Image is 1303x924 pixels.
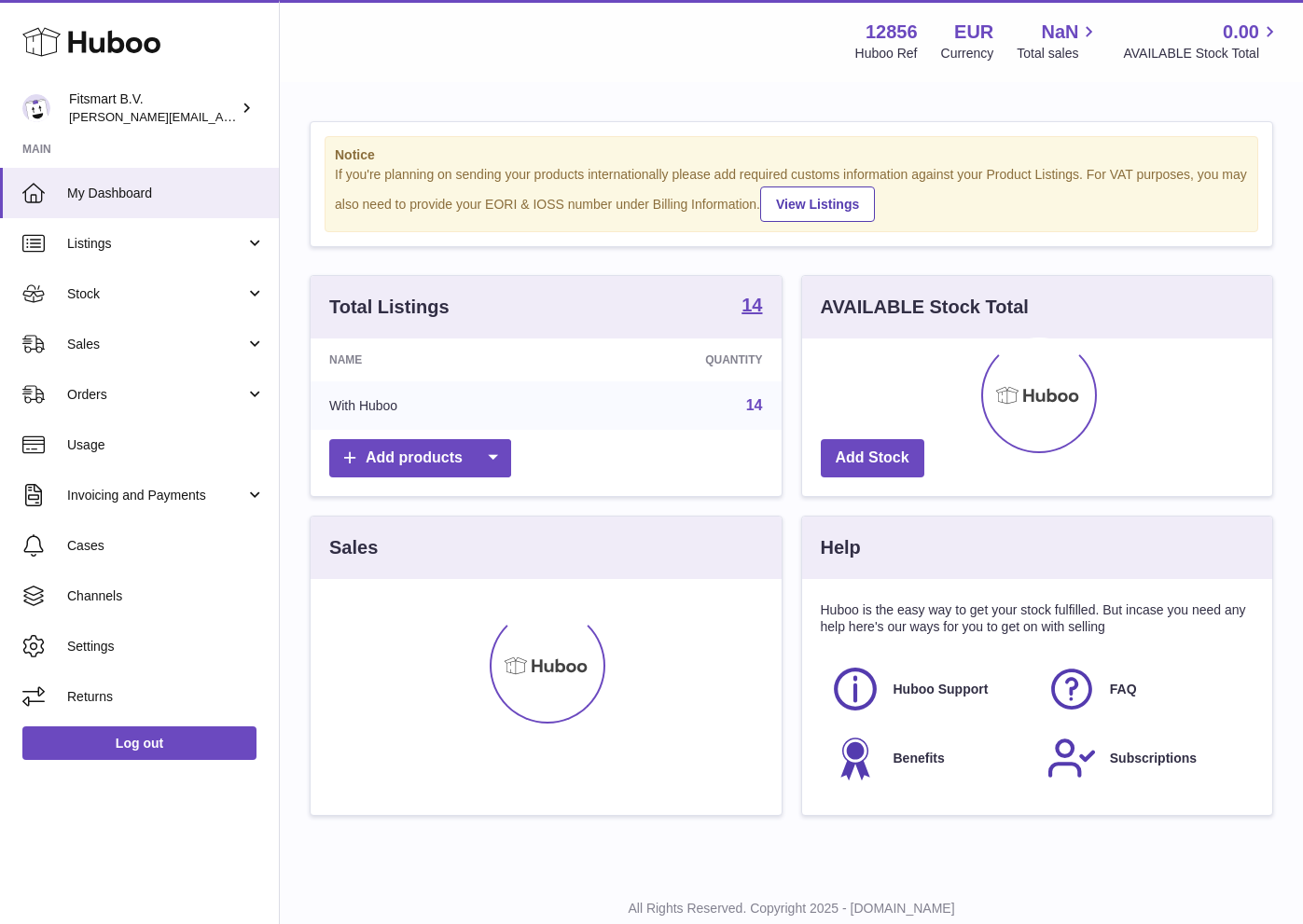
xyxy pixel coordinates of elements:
a: NaN Total sales [1017,20,1100,62]
div: Huboo Ref [855,45,918,62]
strong: 12856 [866,20,918,45]
th: Quantity [559,338,781,381]
a: 14 [742,296,762,318]
a: Huboo Support [830,664,1028,714]
p: Huboo is the easy way to get your stock fulfilled. But incase you need any help here's our ways f... [821,601,1254,637]
strong: EUR [954,20,993,45]
span: 0.00 [1223,20,1259,45]
a: Subscriptions [1047,733,1244,783]
strong: Notice [335,146,1248,164]
a: Log out [22,726,256,760]
span: My Dashboard [67,185,265,202]
h3: AVAILABLE Stock Total [821,295,1029,320]
span: FAQ [1110,681,1137,698]
h3: Help [821,535,861,560]
div: Fitsmart B.V. [69,90,237,126]
a: 0.00 AVAILABLE Stock Total [1123,20,1281,62]
h3: Sales [329,535,378,560]
span: AVAILABLE Stock Total [1123,45,1281,62]
img: jonathan@leaderoo.com [22,94,50,122]
span: Listings [67,235,245,253]
a: Add products [329,439,511,477]
span: Usage [67,436,265,454]
span: Settings [67,638,265,655]
a: 14 [746,397,763,413]
a: View Listings [760,186,875,222]
div: If you're planning on sending your products internationally please add required customs informati... [335,166,1248,222]
td: With Huboo [311,381,559,430]
a: Benefits [830,733,1028,783]
span: Benefits [894,750,945,767]
span: Stock [67,285,245,303]
strong: 14 [742,296,762,314]
span: Invoicing and Payments [67,487,245,504]
div: Currency [941,45,994,62]
span: Cases [67,537,265,555]
span: Sales [67,336,245,353]
a: Add Stock [821,439,924,477]
th: Name [311,338,559,381]
h3: Total Listings [329,295,450,320]
a: FAQ [1047,664,1244,714]
span: [PERSON_NAME][EMAIL_ADDRESS][DOMAIN_NAME] [69,109,374,124]
span: Channels [67,587,265,605]
span: Orders [67,386,245,404]
span: Huboo Support [894,681,989,698]
span: Total sales [1017,45,1100,62]
span: NaN [1041,20,1078,45]
p: All Rights Reserved. Copyright 2025 - [DOMAIN_NAME] [295,900,1288,917]
span: Returns [67,688,265,706]
span: Subscriptions [1110,750,1197,767]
